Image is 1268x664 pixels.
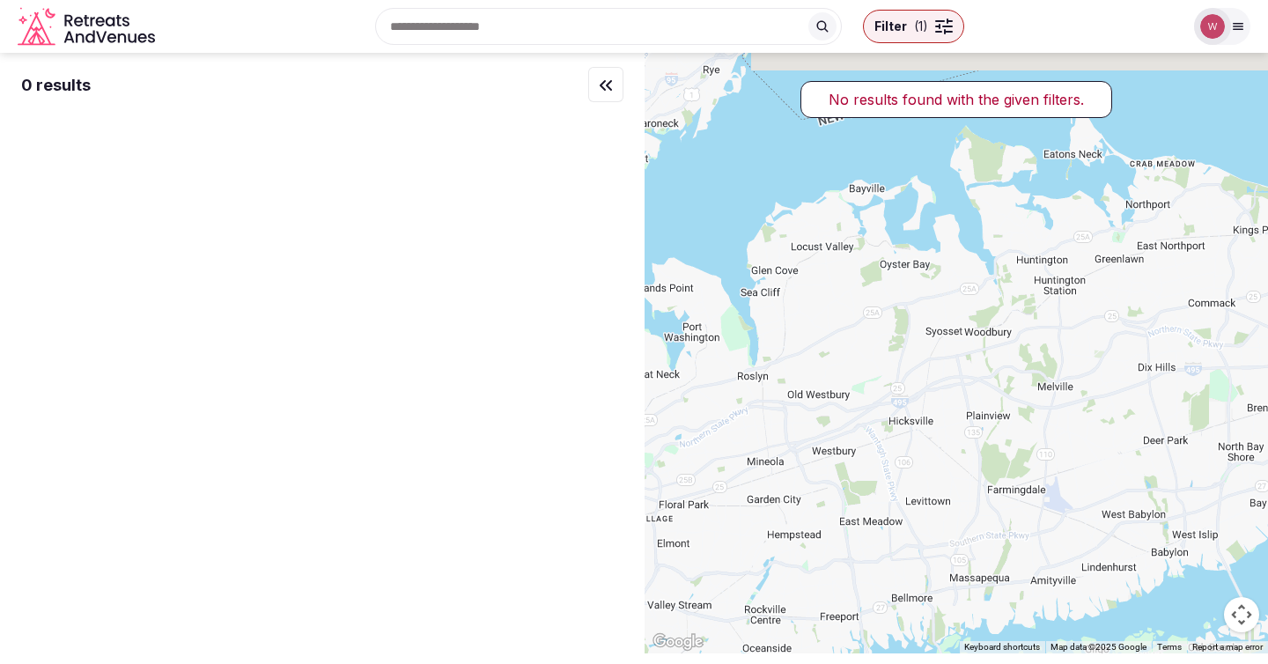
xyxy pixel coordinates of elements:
button: Filter(1) [863,10,964,43]
a: Open this area in Google Maps (opens a new window) [649,631,707,653]
img: Google [649,631,707,653]
p: No results found with the given filters. [829,89,1084,110]
span: ( 1 ) [914,18,928,35]
span: Filter [874,18,907,35]
button: Map camera controls [1224,597,1259,632]
svg: Retreats and Venues company logo [18,7,158,47]
a: Visit the homepage [18,7,158,47]
img: William Chin [1200,14,1225,39]
span: Map data ©2025 Google [1051,642,1146,652]
a: Report a map error [1192,642,1263,652]
a: Terms [1157,642,1182,652]
div: 0 results [21,74,91,96]
button: Keyboard shortcuts [964,641,1040,653]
